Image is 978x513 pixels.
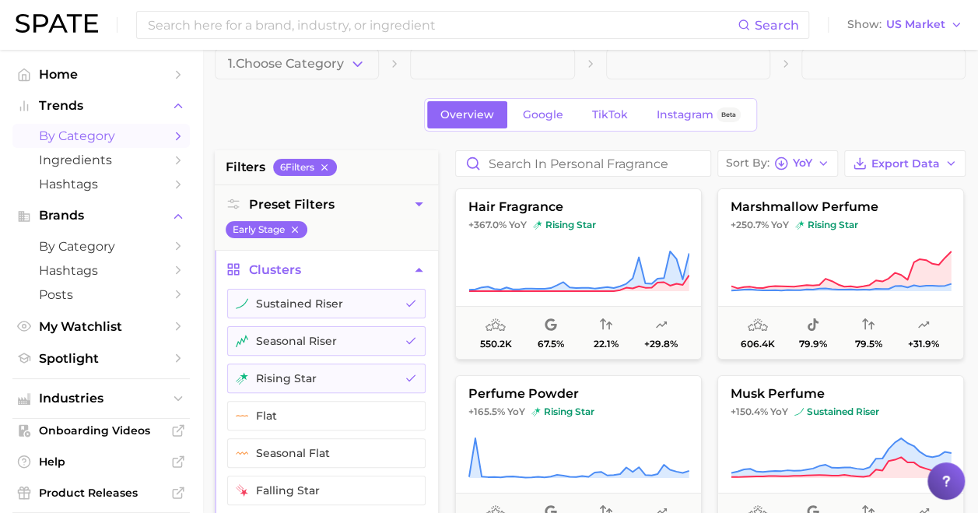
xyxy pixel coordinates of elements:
a: Help [12,450,190,473]
span: +31.9% [908,339,939,350]
button: ShowUS Market [843,15,966,35]
span: My Watchlist [39,319,163,334]
button: Sort ByYoY [717,150,838,177]
button: 6Filters [273,159,337,176]
button: Early Stage [226,221,307,238]
span: perfume powder [456,387,701,401]
img: rising star [795,220,804,230]
a: Product Releases [12,481,190,504]
span: YoY [793,159,812,167]
span: by Category [39,128,163,143]
a: Hashtags [12,172,190,196]
button: Trends [12,94,190,118]
span: rising star [531,406,594,418]
img: falling star [236,484,248,497]
span: Ingredients [39,153,163,167]
span: Export Data [871,157,940,170]
a: by Category [12,234,190,258]
span: Product Releases [39,486,163,500]
span: 67.5% [538,339,564,350]
img: flat [236,409,248,422]
a: Ingredients [12,148,190,172]
span: Home [39,67,163,82]
a: TikTok [579,101,641,128]
img: seasonal riser [236,335,248,347]
span: Overview [440,108,494,121]
span: +165.5% [468,406,505,417]
span: +250.7% [731,219,769,230]
span: hair fragrance [456,200,701,214]
img: rising star [533,220,542,230]
span: Onboarding Videos [39,423,163,437]
span: Posts [39,287,163,302]
button: 1.Choose Category [215,48,379,79]
img: rising star [531,407,541,416]
span: TikTok [592,108,628,121]
button: flat [227,401,426,430]
span: 22.1% [594,339,619,350]
span: average monthly popularity: Low Popularity [748,316,768,335]
span: YoY [507,406,525,418]
span: Sort By [726,159,769,167]
a: Overview [427,101,507,128]
span: rising star [795,219,858,231]
img: sustained riser [236,297,248,310]
button: Preset Filters [215,185,438,223]
img: seasonal flat [236,447,248,459]
span: sustained riser [794,406,879,418]
a: InstagramBeta [643,101,754,128]
button: seasonal flat [227,438,426,468]
span: YoY [509,219,527,231]
button: falling star [227,476,426,505]
span: +367.0% [468,219,507,230]
button: seasonal riser [227,326,426,356]
img: sustained riser [794,407,804,416]
a: My Watchlist [12,314,190,339]
span: Industries [39,392,163,406]
span: 79.5% [854,339,882,350]
img: SPATE [16,14,98,33]
span: +29.8% [644,339,678,350]
span: 1. Choose Category [228,57,344,71]
span: Spotlight [39,351,163,366]
img: rising star [236,372,248,385]
span: 606.4k [741,339,775,350]
span: average monthly popularity: Low Popularity [485,316,506,335]
a: Posts [12,283,190,307]
span: Search [755,18,799,33]
button: rising star [227,364,426,393]
button: sustained riser [227,289,426,318]
a: Spotlight [12,346,190,371]
span: Show [847,20,882,29]
span: Brands [39,209,163,223]
span: popularity predicted growth: Likely [655,316,668,335]
span: filters [226,158,265,177]
span: popularity share: Google [545,316,557,335]
span: musk perfume [718,387,963,401]
button: Industries [12,387,190,410]
span: 79.9% [799,339,827,350]
span: Google [523,108,563,121]
span: YoY [770,406,788,418]
span: by Category [39,239,163,254]
button: Brands [12,204,190,227]
a: Onboarding Videos [12,419,190,442]
button: hair fragrance+367.0% YoYrising starrising star550.2k67.5%22.1%+29.8% [455,188,702,360]
span: YoY [771,219,789,231]
span: Instagram [657,108,713,121]
span: popularity convergence: High Convergence [862,316,875,335]
button: Export Data [844,150,966,177]
a: Google [510,101,577,128]
span: popularity share: TikTok [807,316,819,335]
span: +150.4% [731,406,768,417]
span: rising star [533,219,596,231]
input: Search in personal fragrance [456,151,710,176]
span: 550.2k [480,339,512,350]
span: Trends [39,99,163,113]
span: Help [39,455,163,469]
span: Beta [721,108,736,121]
a: Hashtags [12,258,190,283]
span: US Market [886,20,945,29]
a: by Category [12,124,190,148]
span: Preset Filters [249,197,335,212]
